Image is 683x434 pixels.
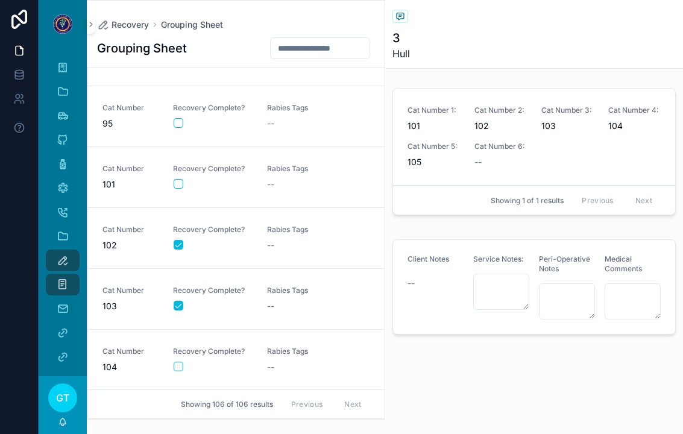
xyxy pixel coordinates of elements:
[173,225,253,234] span: Recovery Complete?
[474,105,527,115] span: Cat Number 2:
[539,254,590,273] span: Peri-Operative Notes
[267,103,347,113] span: Rabies Tags
[102,286,159,295] span: Cat Number
[267,239,274,251] span: --
[267,178,274,190] span: --
[88,330,385,391] a: Cat Number104Recovery Complete?Rabies Tags--
[161,19,223,31] a: Grouping Sheet
[181,400,273,409] span: Showing 106 of 106 results
[102,347,159,356] span: Cat Number
[474,142,527,151] span: Cat Number 6:
[408,277,415,289] span: --
[102,239,159,251] span: 102
[102,164,159,174] span: Cat Number
[39,48,87,376] div: scrollable content
[541,105,594,115] span: Cat Number 3:
[112,19,149,31] span: Recovery
[608,120,661,132] span: 104
[267,361,274,373] span: --
[605,254,642,273] span: Medical Comments
[408,105,460,115] span: Cat Number 1:
[173,164,253,174] span: Recovery Complete?
[97,19,149,31] a: Recovery
[102,103,159,113] span: Cat Number
[473,254,524,263] span: Service Notes:
[267,286,347,295] span: Rabies Tags
[173,347,253,356] span: Recovery Complete?
[408,254,449,263] span: Client Notes
[541,120,594,132] span: 103
[608,105,661,115] span: Cat Number 4:
[408,120,460,132] span: 101
[408,142,460,151] span: Cat Number 5:
[408,156,460,168] span: 105
[102,118,159,130] span: 95
[267,118,274,130] span: --
[53,14,72,34] img: App logo
[491,196,564,206] span: Showing 1 of 1 results
[392,30,410,46] h1: 3
[102,178,159,190] span: 101
[88,208,385,269] a: Cat Number102Recovery Complete?Rabies Tags--
[474,120,527,132] span: 102
[267,347,347,356] span: Rabies Tags
[56,391,69,405] span: GT
[392,46,410,61] span: Hull
[474,156,482,168] span: --
[88,269,385,330] a: Cat Number103Recovery Complete?Rabies Tags--
[267,300,274,312] span: --
[102,300,159,312] span: 103
[173,103,253,113] span: Recovery Complete?
[97,40,187,57] h1: Grouping Sheet
[102,361,159,373] span: 104
[393,89,676,186] a: Cat Number 1:101Cat Number 2:102Cat Number 3:103Cat Number 4:104Cat Number 5:105Cat Number 6:--
[267,225,347,234] span: Rabies Tags
[88,86,385,147] a: Cat Number95Recovery Complete?Rabies Tags--
[102,225,159,234] span: Cat Number
[88,147,385,208] a: Cat Number101Recovery Complete?Rabies Tags--
[267,164,347,174] span: Rabies Tags
[173,286,253,295] span: Recovery Complete?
